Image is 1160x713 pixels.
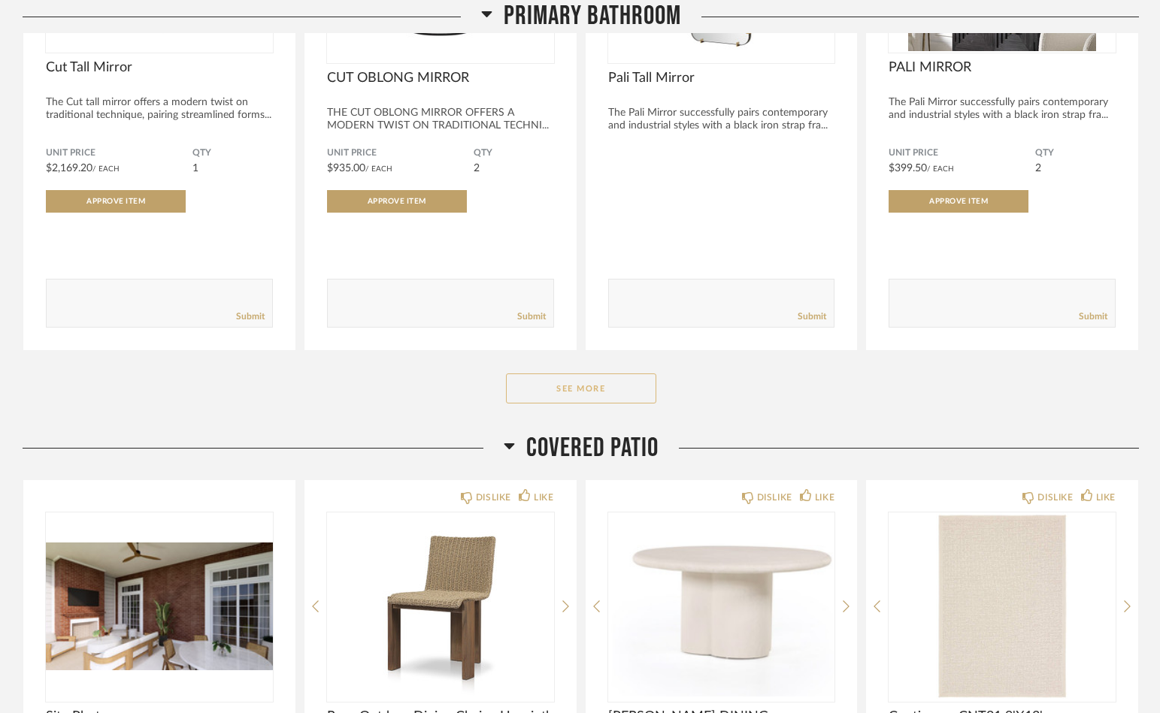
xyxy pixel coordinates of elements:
span: Unit Price [46,147,192,159]
div: LIKE [1096,490,1116,505]
div: DISLIKE [757,490,792,505]
a: Submit [798,310,826,323]
span: CUT OBLONG MIRROR [327,70,554,86]
div: The Pali Mirror successfully pairs contemporary and industrial styles with a black iron strap fra... [608,107,835,132]
img: undefined [889,512,1116,700]
span: / Each [92,165,120,173]
span: Approve Item [86,198,145,205]
span: 2 [1035,163,1041,174]
span: / Each [927,165,954,173]
span: Unit Price [889,147,1035,159]
span: $935.00 [327,163,365,174]
button: Approve Item [327,190,467,213]
span: Approve Item [368,198,426,205]
button: Approve Item [889,190,1028,213]
span: Pali Tall Mirror [608,70,835,86]
span: $399.50 [889,163,927,174]
img: undefined [46,512,273,700]
div: THE CUT OBLONG MIRROR OFFERS A MODERN TWIST ON TRADITIONAL TECHNI... [327,107,554,132]
span: Cut Tall Mirror [46,59,273,76]
span: QTY [192,147,273,159]
a: Submit [236,310,265,323]
button: Approve Item [46,190,186,213]
div: LIKE [815,490,834,505]
div: The Cut tall mirror offers a modern twist on traditional technique, pairing streamlined forms... [46,96,273,122]
span: Unit Price [327,147,474,159]
span: / Each [365,165,392,173]
span: $2,169.20 [46,163,92,174]
span: QTY [1035,147,1116,159]
img: undefined [608,512,835,700]
button: See More [506,373,656,403]
span: 1 [192,163,198,174]
div: The Pali Mirror successfully pairs contemporary and industrial styles with a black iron strap fra... [889,96,1116,122]
a: Submit [1079,310,1107,323]
img: undefined [327,512,554,700]
div: DISLIKE [1037,490,1073,505]
span: Approve Item [929,198,988,205]
div: DISLIKE [476,490,511,505]
a: Submit [517,310,546,323]
div: LIKE [534,490,553,505]
span: COVERED PATIO [526,432,659,464]
span: 2 [474,163,480,174]
span: QTY [474,147,554,159]
span: PALI MIRROR [889,59,1116,76]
